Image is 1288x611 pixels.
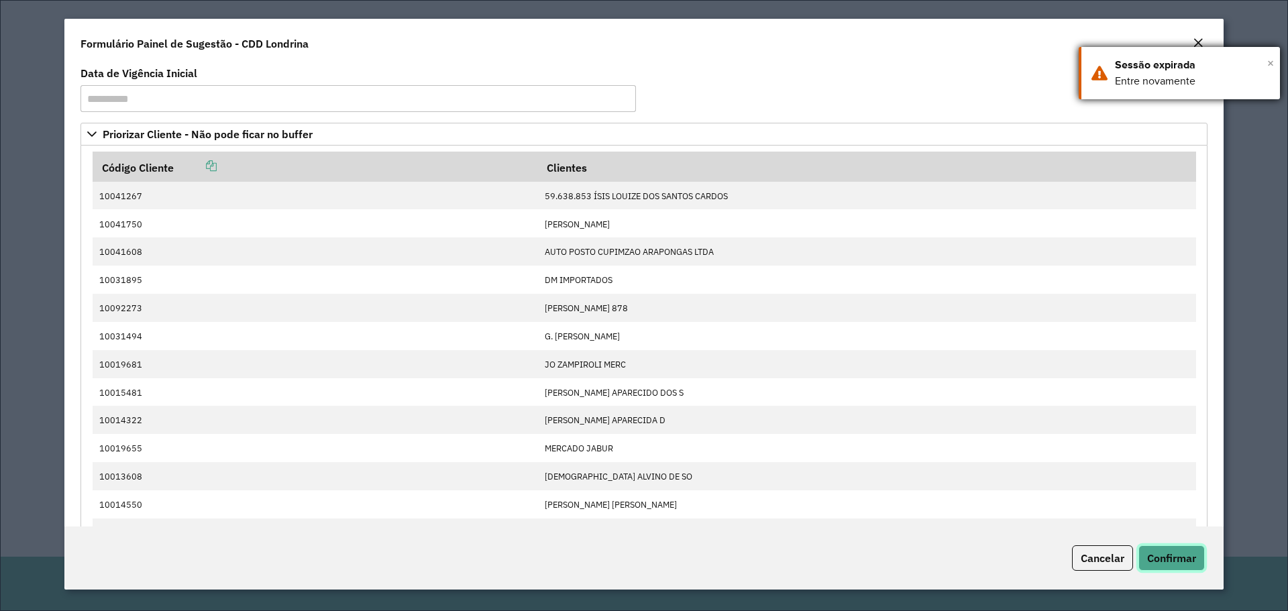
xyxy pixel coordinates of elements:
[102,161,174,174] font: Código Cliente
[99,246,142,258] font: 10041608
[99,387,142,398] font: 10015481
[99,302,142,314] font: 10092273
[545,219,610,230] font: [PERSON_NAME]
[1193,38,1203,48] em: Fechar
[545,443,613,454] font: MERCADO JABUR
[1189,35,1207,52] button: Fechar
[545,499,677,510] font: [PERSON_NAME] [PERSON_NAME]
[1115,59,1195,70] font: Sessão expirada
[545,246,714,258] font: AUTO POSTO CUPIMZAO ARAPONGAS LTDA
[545,471,692,482] font: [DEMOGRAPHIC_DATA] ALVINO DE SO
[99,331,142,342] font: 10031494
[545,415,665,427] font: [PERSON_NAME] APARECIDA D
[545,190,728,202] font: 59.638.853 ÍSIS LOUIZE DOS SANTOS CARDOS
[1138,545,1205,571] button: Confirmar
[99,499,142,510] font: 10014550
[99,443,142,454] font: 10019655
[80,123,1207,146] a: Priorizar Cliente - Não pode ficar no buffer
[99,219,142,230] font: 10041750
[1267,56,1274,70] font: ×
[1115,57,1270,73] div: Sessão expirada
[1081,551,1124,565] font: Cancelar
[545,331,620,342] font: G. [PERSON_NAME]
[545,274,612,286] font: DM IMPORTADOS
[545,387,684,398] font: [PERSON_NAME] APARECIDO DOS S
[1115,75,1195,87] font: Entre novamente
[1072,545,1133,571] button: Cancelar
[99,359,142,370] font: 10019681
[1267,53,1274,73] button: Fechar
[547,161,587,174] font: Clientes
[545,359,626,370] font: JO ZAMPIROLI MERC
[80,37,309,50] font: Formulário Painel de Sugestão - CDD Londrina
[99,190,142,202] font: 10041267
[174,159,217,172] a: Copiar
[1147,551,1196,565] font: Confirmar
[80,66,197,80] font: Data de Vigência Inicial
[545,302,628,314] font: [PERSON_NAME] 878
[99,471,142,482] font: 10013608
[99,415,142,427] font: 10014322
[99,274,142,286] font: 10031895
[103,127,313,141] font: Priorizar Cliente - Não pode ficar no buffer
